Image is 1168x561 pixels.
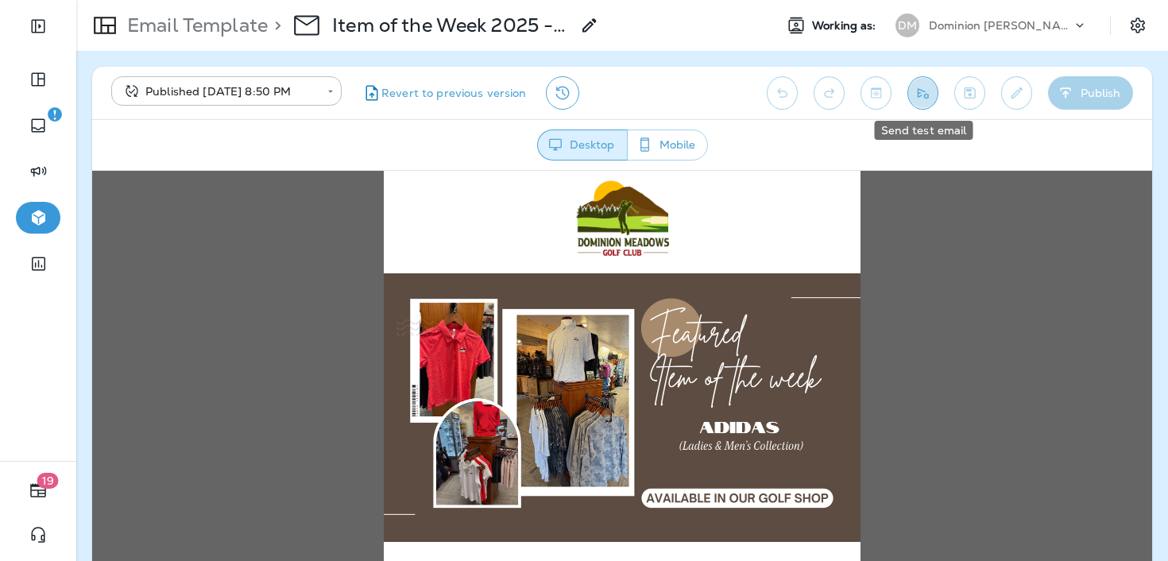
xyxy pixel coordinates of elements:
[354,76,533,110] button: Revert to previous version
[16,10,60,42] button: Expand Sidebar
[429,398,631,418] span: Featured Item of the Week
[122,83,316,99] div: Published [DATE] 8:50 PM
[121,14,268,37] p: Email Template
[627,130,708,161] button: Mobile
[812,19,880,33] span: Working as:
[546,76,579,110] button: View Changelog
[875,121,973,140] div: Send test email
[332,14,570,37] p: Item of the Week 2025 - 9/15
[268,14,281,37] p: >
[16,474,60,506] button: 19
[352,420,709,439] span: Adidas- [DEMOGRAPHIC_DATA] & Men's Collection
[381,86,527,101] span: Revert to previous version
[907,76,938,110] button: Send test email
[929,19,1072,32] p: Dominion [PERSON_NAME]
[480,8,580,87] img: DM-Logo-1.png
[537,130,628,161] button: Desktop
[37,473,59,489] span: 19
[292,103,768,371] img: 98-4.png
[1124,11,1152,40] button: Settings
[895,14,919,37] div: DM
